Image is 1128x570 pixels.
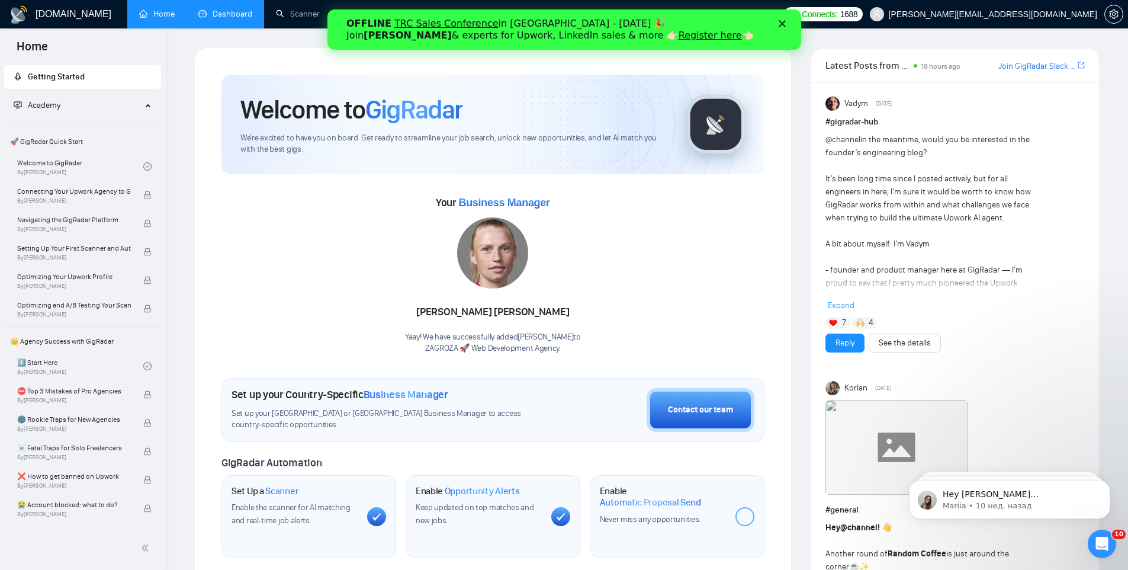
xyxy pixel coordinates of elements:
span: Connects: [802,8,837,21]
span: 7 [842,317,846,329]
span: By [PERSON_NAME] [17,197,131,204]
span: lock [143,504,152,513]
img: 🙌 [856,319,865,327]
span: Never miss any opportunities. [600,514,700,524]
span: 18 hours ago [921,62,960,71]
span: lock [143,219,152,228]
h1: Welcome to [240,94,462,126]
span: Setting Up Your First Scanner and Auto-Bidder [17,242,131,254]
span: lock [143,191,152,199]
span: 4 [869,317,873,329]
button: setting [1104,5,1123,24]
span: Getting Started [28,72,85,82]
img: 1706119092473-multi-56.jpeg [457,217,528,289]
span: By [PERSON_NAME] [17,254,131,261]
span: By [PERSON_NAME] [17,425,131,433]
span: check-circle [143,362,152,370]
iframe: Intercom notifications сообщение [891,455,1128,538]
span: 👋 [882,523,892,533]
a: Welcome to GigRadarBy[PERSON_NAME] [17,153,143,180]
span: We're excited to have you on board. Get ready to streamline your job search, unlock new opportuni... [240,133,667,155]
span: ❌ How to get banned on Upwork [17,470,131,482]
a: Join GigRadar Slack Community [998,60,1075,73]
img: Korlan [825,381,840,395]
h1: # general [825,504,1085,517]
span: 10 [1112,530,1126,539]
iframe: Intercom live chat баннер [327,9,801,50]
span: By [PERSON_NAME] [17,226,131,233]
span: lock [143,390,152,399]
span: By [PERSON_NAME] [17,482,131,489]
span: Expand [828,300,854,310]
a: 1️⃣ Start HereBy[PERSON_NAME] [17,353,143,379]
img: logo [9,5,28,24]
span: Keep updated on top matches and new jobs. [416,502,534,526]
span: By [PERSON_NAME] [17,311,131,318]
span: Academy [28,100,60,110]
span: By [PERSON_NAME] [17,283,131,290]
span: Automatic Proposal Send [600,497,701,508]
span: Vadym [844,97,868,110]
span: Korlan [844,382,867,395]
button: Reply [825,334,865,353]
iframe: Intercom live chat [1088,530,1116,558]
span: Opportunity Alerts [445,485,520,497]
span: GigRadar [365,94,462,126]
span: Latest Posts from the GigRadar Community [825,58,910,73]
span: [DATE] [875,383,891,393]
span: lock [143,447,152,456]
img: ❤️ [829,319,837,327]
span: [DATE] [876,98,892,109]
span: Enable the scanner for AI matching and real-time job alerts. [232,502,351,526]
span: @channel [825,135,860,145]
h1: Set up your Country-Specific [232,388,448,401]
span: Hey [PERSON_NAME][EMAIL_ADDRESS][DOMAIN_NAME], Looks like your Upwork agency ZAGROZA 🚀 Web Develo... [52,34,201,220]
div: Закрыть [451,11,463,18]
span: lock [143,276,152,284]
span: Business Manager [364,388,448,401]
p: Message from Mariia, sent 10 нед. назад [52,46,204,56]
a: dashboardDashboard [198,9,252,19]
span: lock [143,419,152,427]
button: See the details [869,334,941,353]
div: in the meantime, would you be interested in the founder’s engineering blog? It’s been long time s... [825,133,1033,472]
span: lock [143,248,152,256]
span: Set up your [GEOGRAPHIC_DATA] or [GEOGRAPHIC_DATA] Business Manager to access country-specific op... [232,408,545,431]
span: double-left [141,542,153,554]
span: GigRadar Automation [221,456,322,469]
img: F09JWBR8KB8-Coffee%20chat%20round%202.gif [825,400,968,495]
span: 😭 Account blocked: what to do? [17,499,131,511]
li: Getting Started [4,65,161,89]
span: export [1078,60,1085,70]
div: [PERSON_NAME] [PERSON_NAME] [405,302,581,322]
span: Optimizing Your Upwork Profile [17,271,131,283]
span: fund-projection-screen [14,101,22,109]
span: By [PERSON_NAME] [17,397,131,404]
a: homeHome [139,9,175,19]
span: @channel [840,523,878,533]
span: user [873,10,881,18]
a: searchScanner [276,9,320,19]
button: Contact our team [647,388,754,432]
strong: Hey ! [825,523,880,533]
span: Optimizing and A/B Testing Your Scanner for Better Results [17,299,131,311]
span: Academy [14,100,60,110]
span: Navigating the GigRadar Platform [17,214,131,226]
div: Yaay! We have successfully added [PERSON_NAME] to [405,332,581,354]
a: Register here [351,20,414,31]
a: See the details [879,337,931,350]
h1: Set Up a [232,485,298,497]
span: lock [143,305,152,313]
span: ⛔ Top 3 Mistakes of Pro Agencies [17,385,131,397]
h1: # gigradar-hub [825,116,1085,129]
a: export [1078,60,1085,71]
span: 1688 [840,8,858,21]
span: check-circle [143,162,152,171]
h1: Enable [600,485,726,508]
span: 🚀 GigRadar Quick Start [5,130,160,153]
